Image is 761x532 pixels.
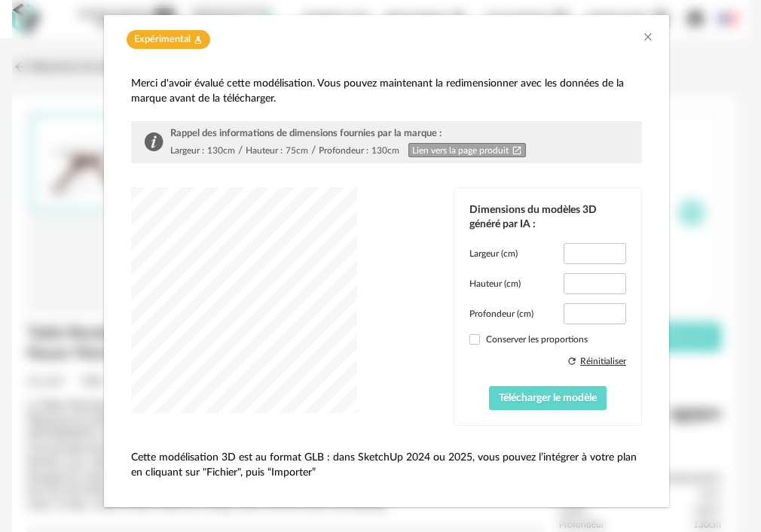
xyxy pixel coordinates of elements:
[580,355,626,367] div: Réinitialiser
[131,76,642,106] div: Merci d'avoir évalué cette modélisation. Vous pouvez maintenant la redimensionner avec les donnée...
[469,278,521,290] label: Hauteur (cm)
[489,386,607,410] button: Télécharger le modèle
[567,354,577,368] span: Refresh icon
[512,144,522,156] span: Open In New icon
[371,144,399,157] div: 130cm
[207,144,235,157] div: 130cm
[642,30,654,46] button: Close
[469,333,626,345] label: Conserver les proportions
[499,393,597,403] span: Télécharger le modèle
[104,15,669,507] div: dialog
[408,143,526,157] a: Lien vers la page produitOpen In New icon
[286,144,308,157] div: 75cm
[246,144,283,157] div: Hauteur :
[311,144,316,157] div: /
[194,33,203,46] span: Flask icon
[170,144,204,157] div: Largeur :
[131,450,642,480] p: Cette modélisation 3D est au format GLB : dans SketchUp 2024 ou 2025, vous pouvez l’intégrer à vo...
[469,203,626,230] div: Dimensions du modèles 3D généré par IA :
[469,308,533,320] label: Profondeur (cm)
[238,144,243,157] div: /
[469,248,518,260] label: Largeur (cm)
[319,144,368,157] div: Profondeur :
[134,33,191,46] span: Expérimental
[170,129,442,138] span: Rappel des informations de dimensions fournies par la marque :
